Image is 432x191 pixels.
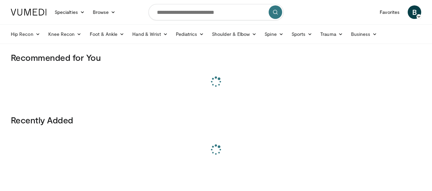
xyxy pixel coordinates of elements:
h3: Recommended for You [11,52,421,63]
img: VuMedi Logo [11,9,47,16]
input: Search topics, interventions [148,4,283,20]
h3: Recently Added [11,115,421,125]
a: Sports [288,27,317,41]
a: Hand & Wrist [128,27,172,41]
a: Business [347,27,381,41]
a: Pediatrics [172,27,208,41]
a: Browse [89,5,120,19]
a: B [408,5,421,19]
a: Knee Recon [44,27,86,41]
a: Spine [261,27,287,41]
a: Hip Recon [7,27,44,41]
a: Favorites [376,5,404,19]
a: Specialties [51,5,89,19]
a: Shoulder & Elbow [208,27,261,41]
a: Foot & Ankle [86,27,129,41]
a: Trauma [316,27,347,41]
